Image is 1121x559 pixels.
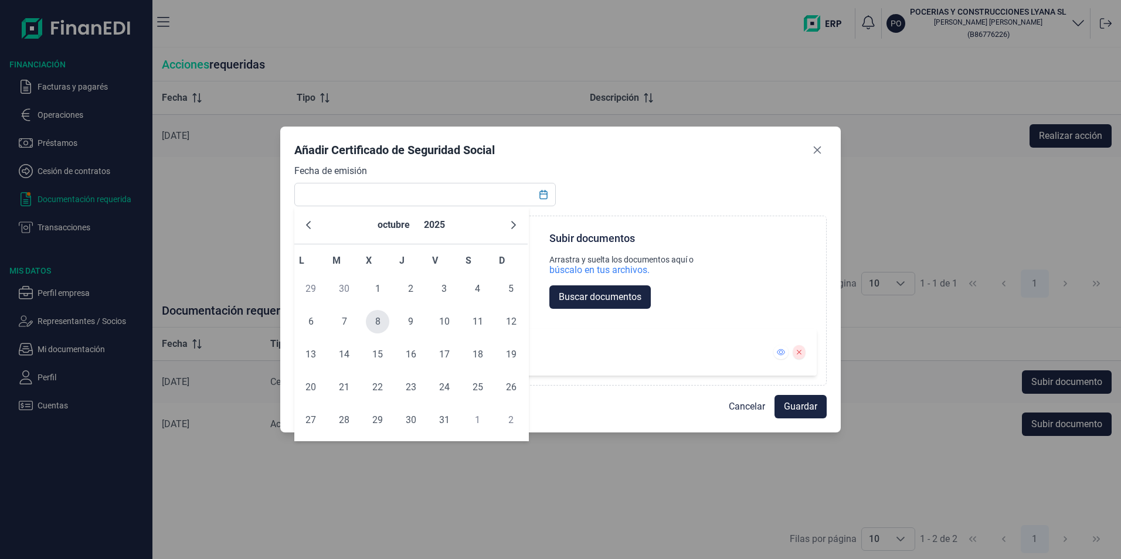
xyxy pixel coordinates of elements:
[432,255,438,266] span: V
[433,343,456,366] span: 17
[332,376,356,399] span: 21
[366,408,389,432] span: 29
[361,272,395,305] td: 01/10/2025
[461,371,494,404] td: 25/10/2025
[332,277,356,301] span: 30
[532,184,555,205] button: Choose Date
[559,290,641,304] span: Buscar documentos
[299,277,322,301] span: 29
[395,272,428,305] td: 02/10/2025
[549,264,650,276] div: búscalo en tus archivos.
[294,142,495,158] div: Añadir Certificado de Seguridad Social
[294,371,328,404] td: 20/10/2025
[395,338,428,371] td: 16/10/2025
[494,272,528,305] td: 05/10/2025
[399,310,423,333] span: 9
[494,404,528,437] td: 02/11/2025
[500,277,523,301] span: 5
[328,272,361,305] td: 30/09/2025
[466,408,490,432] span: 1
[299,408,322,432] span: 27
[395,404,428,437] td: 30/10/2025
[427,371,461,404] td: 24/10/2025
[332,343,356,366] span: 14
[294,305,328,338] td: 06/10/2025
[361,338,395,371] td: 15/10/2025
[294,404,328,437] td: 27/10/2025
[461,404,494,437] td: 01/11/2025
[729,400,765,414] span: Cancelar
[466,277,490,301] span: 4
[494,305,528,338] td: 12/10/2025
[373,211,415,239] button: Choose Month
[294,272,328,305] td: 29/09/2025
[332,255,341,266] span: M
[549,231,635,246] div: Subir documentos
[399,277,423,301] span: 2
[500,408,523,432] span: 2
[328,305,361,338] td: 07/10/2025
[466,376,490,399] span: 25
[719,395,774,418] button: Cancelar
[494,371,528,404] td: 26/10/2025
[395,305,428,338] td: 09/10/2025
[433,408,456,432] span: 31
[399,408,423,432] span: 30
[294,164,367,178] label: Fecha de emisión
[500,376,523,399] span: 26
[361,404,395,437] td: 29/10/2025
[549,285,651,309] button: Buscar documentos
[361,305,395,338] td: 08/10/2025
[499,255,505,266] span: D
[461,272,494,305] td: 04/10/2025
[294,206,529,441] div: Choose Date
[299,343,322,366] span: 13
[399,255,405,266] span: J
[500,343,523,366] span: 19
[784,400,817,414] span: Guardar
[427,404,461,437] td: 31/10/2025
[808,141,827,159] button: Close
[433,277,456,301] span: 3
[399,343,423,366] span: 16
[366,277,389,301] span: 1
[504,216,523,234] button: Next Month
[461,305,494,338] td: 11/10/2025
[433,310,456,333] span: 10
[419,211,450,239] button: Choose Year
[395,371,428,404] td: 23/10/2025
[466,255,471,266] span: S
[328,371,361,404] td: 21/10/2025
[466,343,490,366] span: 18
[361,371,395,404] td: 22/10/2025
[299,255,304,266] span: L
[366,310,389,333] span: 8
[294,338,328,371] td: 13/10/2025
[500,310,523,333] span: 12
[433,376,456,399] span: 24
[399,376,423,399] span: 23
[549,264,694,276] div: búscalo en tus archivos.
[366,376,389,399] span: 22
[366,343,389,366] span: 15
[328,404,361,437] td: 28/10/2025
[332,310,356,333] span: 7
[299,376,322,399] span: 20
[427,305,461,338] td: 10/10/2025
[461,338,494,371] td: 18/10/2025
[549,255,694,264] div: Arrastra y suelta los documentos aquí o
[299,216,318,234] button: Previous Month
[328,338,361,371] td: 14/10/2025
[427,272,461,305] td: 03/10/2025
[299,310,322,333] span: 6
[366,255,372,266] span: X
[774,395,827,418] button: Guardar
[332,408,356,432] span: 28
[494,338,528,371] td: 19/10/2025
[466,310,490,333] span: 11
[427,338,461,371] td: 17/10/2025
